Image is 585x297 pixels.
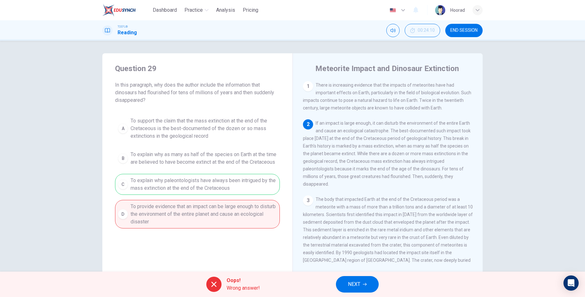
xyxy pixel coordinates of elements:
img: EduSynch logo [102,4,136,16]
button: Practice [182,4,211,16]
button: Analysis [214,4,238,16]
button: END SESSION [445,24,483,37]
span: Analysis [216,6,235,14]
span: Dashboard [153,6,177,14]
span: If an impact is large enough, it can disturb the environment of the entire Earth and cause an eco... [303,121,471,187]
span: Practice [184,6,203,14]
span: END SESSION [450,28,478,33]
a: EduSynch logo [102,4,150,16]
div: Hide [405,24,440,37]
h1: Reading [118,29,137,36]
button: Dashboard [150,4,179,16]
div: Open Intercom Messenger [563,275,579,291]
span: NEXT [348,280,360,289]
span: Pricing [243,6,258,14]
button: Pricing [240,4,261,16]
h4: Meteorite Impact and Dinosaur Extinction [315,63,459,74]
span: The body that impacted Earth at the end of the Cretaceous period was a meteorite with a mass of m... [303,197,473,270]
span: There is increasing evidence that the impacts of meteorites have had important effects on Earth, ... [303,82,471,110]
button: 00:24:10 [405,24,440,37]
span: Wrong answer! [227,284,260,292]
span: TOEFL® [118,24,128,29]
img: en [389,8,397,13]
img: Profile picture [435,5,445,15]
span: Oops! [227,277,260,284]
div: Hoorad [450,6,465,14]
div: 2 [303,119,313,129]
div: 1 [303,81,313,91]
h4: Question 29 [115,63,280,74]
button: NEXT [336,276,379,293]
div: 3 [303,195,313,206]
span: 00:24:10 [418,28,435,33]
span: In this paragraph, why does the author include the information that dinosaurs had flourished for ... [115,81,280,104]
div: Mute [386,24,400,37]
